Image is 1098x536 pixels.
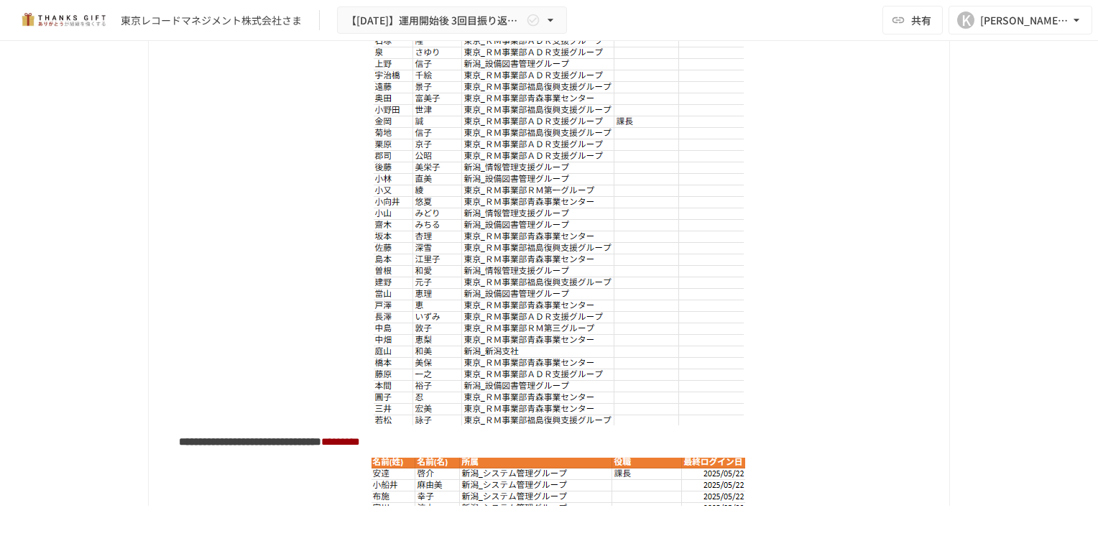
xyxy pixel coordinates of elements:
button: 【[DATE]】運用開始後 3回目振り返りミーティング [337,6,567,34]
span: 共有 [911,12,931,28]
div: 東京レコードマネジメント株式会社さま [121,13,302,28]
div: K [957,11,974,29]
img: gly8qsonvgbabCKMd0EW5XAmTjat9MnNcJWd9jwaHK0 [374,13,744,425]
span: 【[DATE]】運用開始後 3回目振り返りミーティング [346,11,523,29]
button: 共有 [882,6,943,34]
div: [PERSON_NAME][EMAIL_ADDRESS][PERSON_NAME][DOMAIN_NAME] [980,11,1069,29]
button: K[PERSON_NAME][EMAIL_ADDRESS][PERSON_NAME][DOMAIN_NAME] [949,6,1092,34]
img: mMP1OxWUAhQbsRWCurg7vIHe5HqDpP7qZo7fRoNLXQh [17,9,109,32]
